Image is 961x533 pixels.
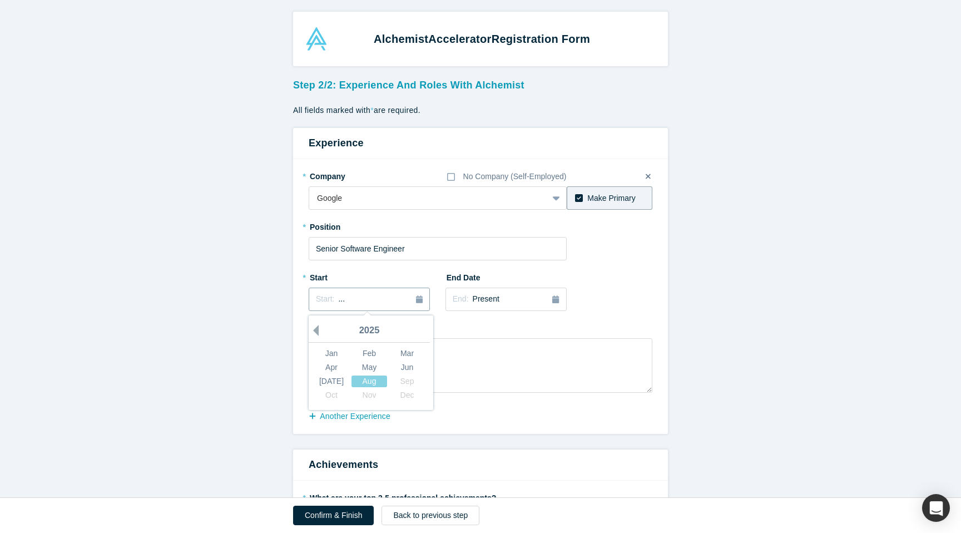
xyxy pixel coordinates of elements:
[316,294,334,303] span: Start:
[314,376,349,387] div: Choose July 2025
[314,362,349,373] div: Choose April 2025
[309,488,652,504] label: What are your top 3-5 professional achievements?
[313,347,426,402] div: month 2025-08
[293,74,668,93] h3: Step 2/2: Experience and Roles with Alchemist
[587,193,635,204] div: Make Primary
[428,33,491,45] span: Accelerator
[308,325,319,336] button: Previous Year
[293,105,668,116] p: All fields marked with are required.
[314,348,349,359] div: Choose January 2025
[351,348,387,359] div: Choose February 2025
[309,319,430,343] div: 2025
[445,268,508,284] label: End Date
[351,362,387,373] div: Choose May 2025
[309,237,567,260] input: Sales Manager
[338,294,345,303] span: ...
[382,506,479,525] button: Back to previous step
[445,288,567,311] button: End:Present
[389,362,425,373] div: Choose June 2025
[309,288,430,311] button: Start:...
[463,171,567,182] div: No Company (Self-Employed)
[309,407,402,426] button: another Experience
[309,167,371,182] label: Company
[389,348,425,359] div: Choose March 2025
[293,506,374,525] button: Confirm & Finish
[305,27,328,51] img: Alchemist Accelerator Logo
[309,457,652,472] h3: Achievements
[473,294,499,303] span: Present
[374,33,590,45] strong: Alchemist Registration Form
[453,294,469,303] span: End:
[309,268,371,284] label: Start
[309,218,371,233] label: Position
[309,136,652,151] h3: Experience
[351,376,387,387] div: Choose August 2025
